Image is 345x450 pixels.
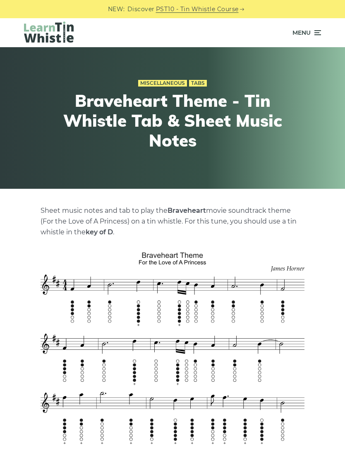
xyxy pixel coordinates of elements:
img: LearnTinWhistle.com [24,22,74,43]
strong: Braveheart [168,207,206,214]
a: Tabs [189,80,207,87]
span: Menu [292,22,311,43]
a: Miscellaneous [138,80,187,87]
p: Sheet music notes and tab to play the movie soundtrack theme (For the Love of A Princess) on a ti... [41,205,304,238]
h1: Braveheart Theme - Tin Whistle Tab & Sheet Music Notes [61,91,284,150]
strong: key of D [86,228,113,236]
